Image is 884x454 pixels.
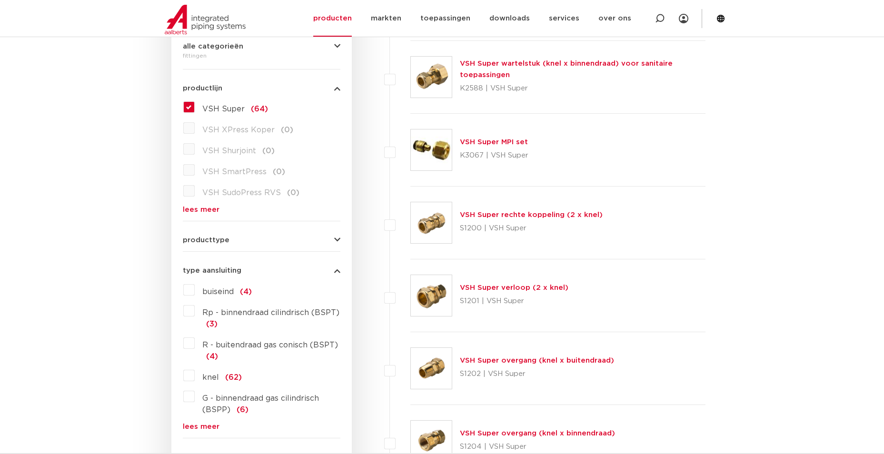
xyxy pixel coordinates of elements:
span: VSH Super [202,105,245,113]
a: VSH Super verloop (2 x knel) [460,284,568,291]
a: VSH Super overgang (knel x binnendraad) [460,430,615,437]
button: type aansluiting [183,267,340,274]
button: producttype [183,237,340,244]
a: VSH Super wartelstuk (knel x binnendraad) voor sanitaire toepassingen [460,60,673,79]
img: Thumbnail for VSH Super wartelstuk (knel x binnendraad) voor sanitaire toepassingen [411,57,452,98]
span: (6) [237,406,248,414]
a: VSH Super overgang (knel x buitendraad) [460,357,614,364]
a: VSH Super rechte koppeling (2 x knel) [460,211,603,218]
p: S1200 | VSH Super [460,221,603,236]
span: (4) [240,288,252,296]
a: lees meer [183,206,340,213]
span: (62) [225,374,242,381]
p: K3067 | VSH Super [460,148,528,163]
img: Thumbnail for VSH Super rechte koppeling (2 x knel) [411,202,452,243]
span: VSH SmartPress [202,168,267,176]
span: R - buitendraad gas conisch (BSPT) [202,341,338,349]
button: alle categorieën [183,43,340,50]
span: producttype [183,237,229,244]
span: (64) [251,105,268,113]
p: S1201 | VSH Super [460,294,568,309]
span: VSH Shurjoint [202,147,256,155]
span: (4) [206,353,218,360]
div: fittingen [183,50,340,61]
span: knel [202,374,219,381]
span: (3) [206,320,218,328]
a: VSH Super MPI set [460,138,528,146]
img: Thumbnail for VSH Super MPI set [411,129,452,170]
span: VSH SudoPress RVS [202,189,281,197]
span: (0) [262,147,275,155]
p: S1202 | VSH Super [460,366,614,382]
img: Thumbnail for VSH Super overgang (knel x buitendraad) [411,348,452,389]
img: Thumbnail for VSH Super verloop (2 x knel) [411,275,452,316]
span: type aansluiting [183,267,241,274]
span: buiseind [202,288,234,296]
span: alle categorieën [183,43,243,50]
span: (0) [273,168,285,176]
span: (0) [287,189,299,197]
span: Rp - binnendraad cilindrisch (BSPT) [202,309,339,316]
span: G - binnendraad gas cilindrisch (BSPP) [202,395,319,414]
button: productlijn [183,85,340,92]
a: lees meer [183,423,340,430]
p: K2588 | VSH Super [460,81,706,96]
span: productlijn [183,85,222,92]
span: (0) [281,126,293,134]
span: VSH XPress Koper [202,126,275,134]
